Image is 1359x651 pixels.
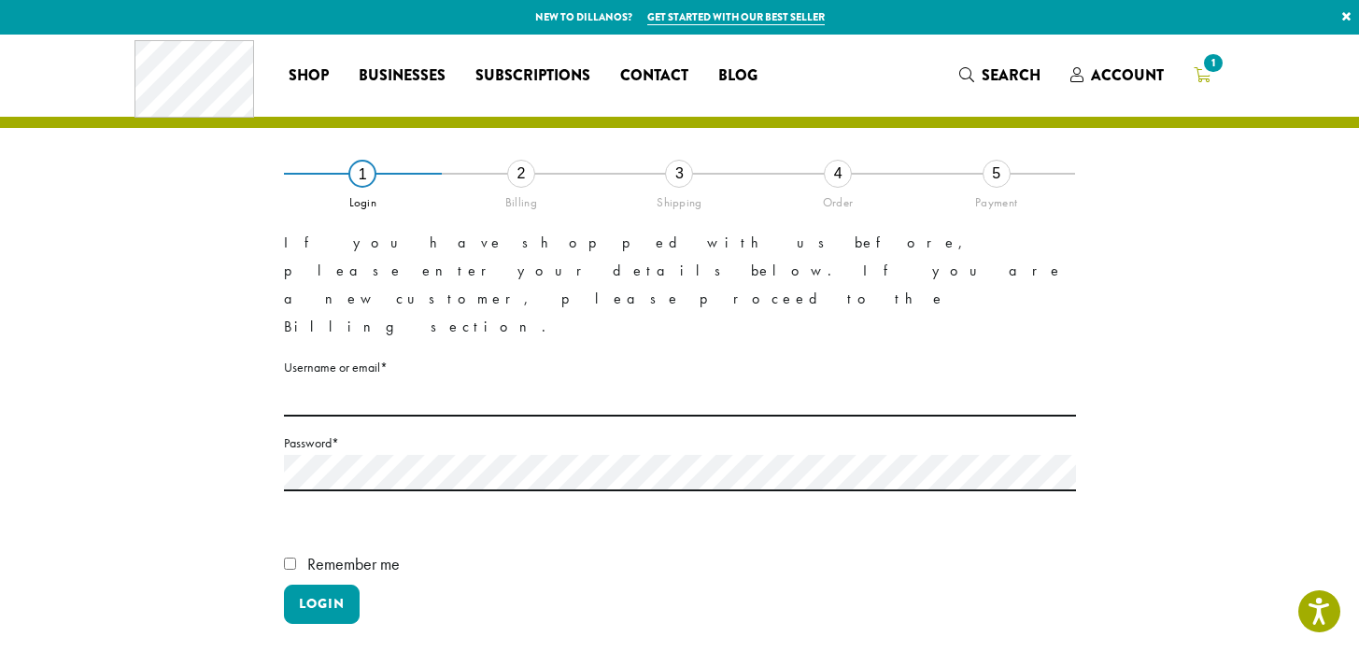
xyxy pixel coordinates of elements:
a: Get started with our best seller [647,9,825,25]
a: Search [944,60,1055,91]
span: Remember me [307,553,400,574]
label: Password [284,432,1076,455]
span: 1 [1200,50,1225,76]
span: Businesses [359,64,446,88]
label: Username or email [284,356,1076,379]
div: Shipping [601,188,759,210]
div: 3 [665,160,693,188]
span: Account [1091,64,1164,86]
button: Login [284,585,360,624]
div: 2 [507,160,535,188]
div: Order [758,188,917,210]
p: If you have shopped with us before, please enter your details below. If you are a new customer, p... [284,229,1076,341]
div: Billing [442,188,601,210]
div: 4 [824,160,852,188]
span: Search [982,64,1040,86]
div: 1 [348,160,376,188]
span: Shop [289,64,329,88]
span: Contact [620,64,688,88]
span: Subscriptions [475,64,590,88]
div: 5 [983,160,1011,188]
div: Login [284,188,443,210]
input: Remember me [284,558,296,570]
a: Shop [274,61,344,91]
span: Blog [718,64,757,88]
div: Payment [917,188,1076,210]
